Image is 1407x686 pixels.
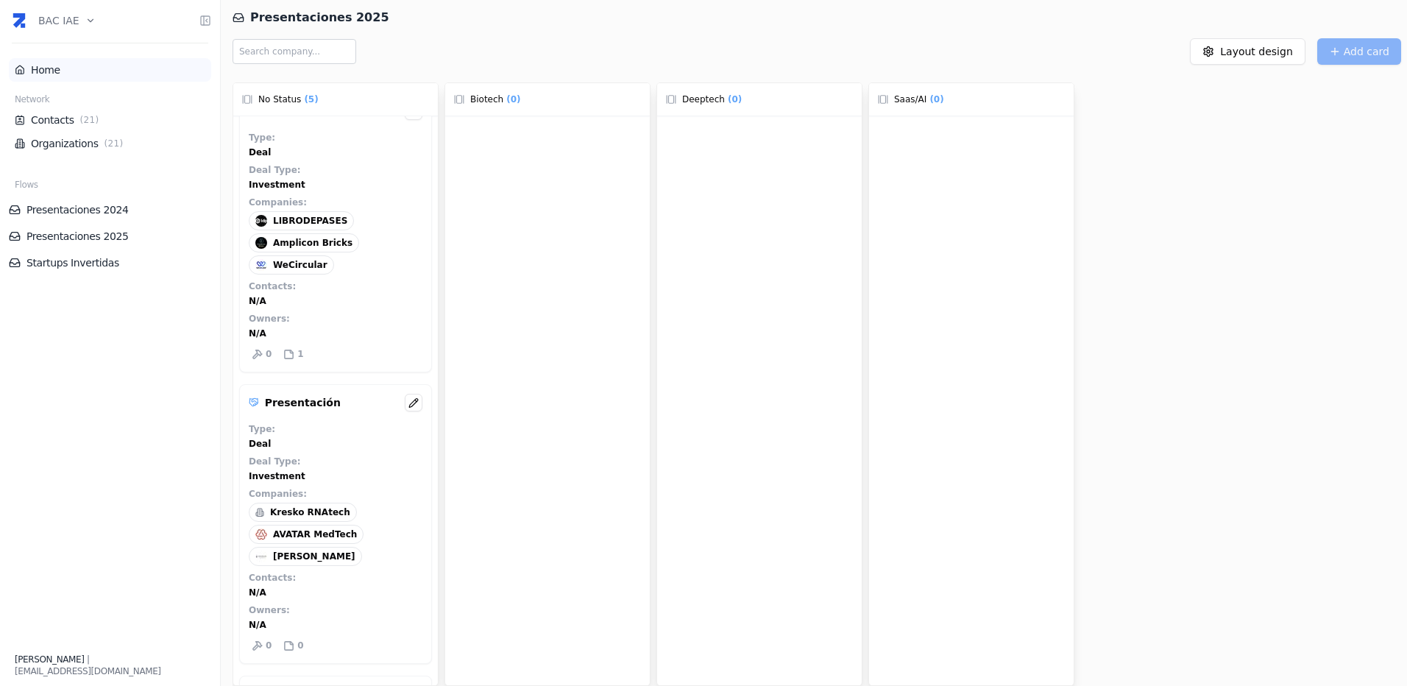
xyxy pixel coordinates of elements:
button: Layout design [1190,38,1305,65]
span: Amplicon Bricks [273,237,352,249]
p: Contacts : [249,280,296,292]
span: Kresko RNAtech [270,506,350,518]
span: N/A [249,587,266,598]
p: Companies : [249,488,307,500]
button: BAC IAE [38,4,96,37]
input: Search company... [233,39,356,64]
span: [PERSON_NAME] [273,551,355,562]
img: LIBRODEPASES [255,215,267,227]
p: Type : [249,423,275,435]
p: Deal [249,146,271,158]
span: ( 21 ) [77,114,102,126]
p: Type : [249,132,275,144]
span: N/A [249,619,266,631]
p: 0 [297,640,303,651]
p: Owners : [249,313,290,325]
span: ( 21 ) [102,138,127,149]
span: Flows [15,179,38,191]
p: 0 [266,640,272,651]
p: Contacts : [249,572,296,584]
span: ( 5 ) [301,92,321,107]
p: Deal Type : [249,456,301,467]
img: WeCircular [255,259,267,271]
span: Saas/AI [894,93,926,105]
p: Deal Type : [249,164,301,176]
span: N/A [249,295,266,307]
span: ( 0 ) [725,92,745,107]
span: AVATAR MedTech [273,528,357,540]
div: | [15,654,161,665]
a: Presentaciones 2024 [9,202,211,217]
a: Presentaciones 2025 [9,229,211,244]
p: Deal [249,438,271,450]
span: Layout design [1220,44,1293,59]
div: [EMAIL_ADDRESS][DOMAIN_NAME] [15,665,161,677]
img: Amplicon Bricks [255,237,267,249]
img: AVATAR MedTech [255,528,267,540]
p: Investment [249,179,305,191]
p: Companies : [249,197,307,208]
span: Presentaciones 2025 [250,9,389,26]
a: Contacts(21) [15,113,205,127]
span: No Status [258,93,301,105]
span: ( 0 ) [926,92,946,107]
span: WeCircular [273,259,327,271]
p: Investment [249,470,305,482]
span: LIBRODEPASES [273,215,347,227]
span: Deeptech [682,93,725,105]
p: Presentación [265,395,341,410]
a: Organizations(21) [15,136,205,151]
a: Home [15,63,205,77]
p: 0 [266,348,272,360]
p: 1 [297,348,303,360]
span: ( 0 ) [503,92,523,107]
p: Owners : [249,604,290,616]
span: N/A [249,328,266,339]
div: Network [9,93,211,108]
span: Biotech [470,93,503,105]
a: Startups Invertidas [9,255,211,270]
span: [PERSON_NAME] [15,654,84,665]
img: AVEDIAN [255,551,267,562]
